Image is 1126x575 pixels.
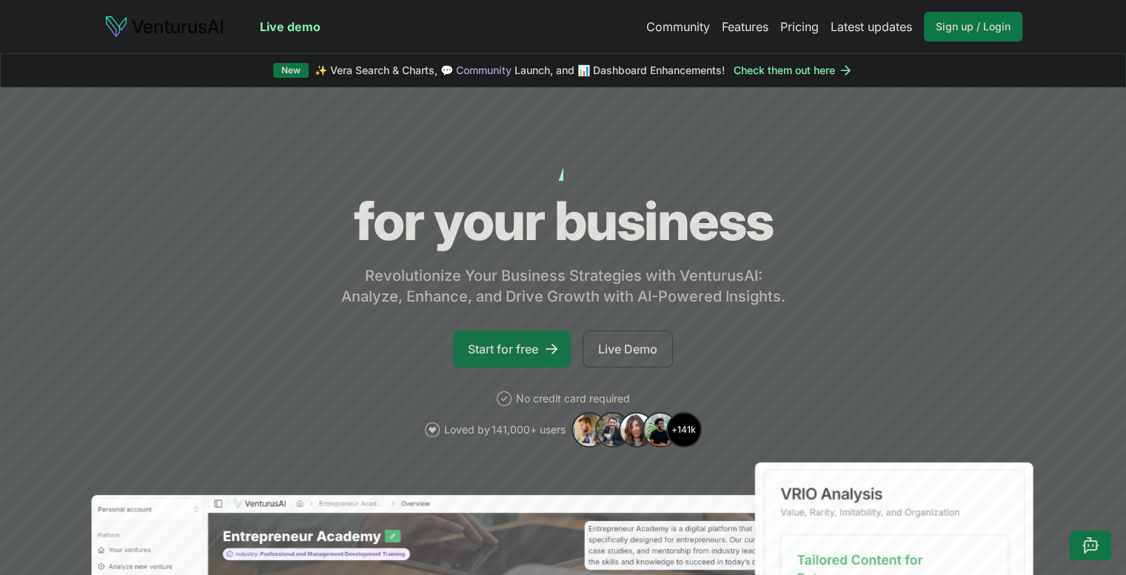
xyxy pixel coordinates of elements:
span: Sign up / Login [936,19,1011,34]
a: Community [456,64,512,76]
a: Live Demo [583,330,673,368]
a: Start for free [453,330,571,368]
a: Check them out here [734,63,853,78]
a: Sign up / Login [924,12,1022,41]
a: Community [646,18,710,36]
span: ✨ Vera Search & Charts, 💬 Launch, and 📊 Dashboard Enhancements! [315,63,725,78]
a: Pricing [780,18,819,36]
img: Avatar 1 [572,412,607,448]
a: Features [722,18,768,36]
img: Avatar 3 [619,412,654,448]
img: logo [104,15,224,39]
img: Avatar 2 [595,412,631,448]
img: Avatar 4 [643,412,678,448]
a: Live demo [260,18,321,36]
a: Latest updates [831,18,912,36]
div: New [273,63,309,78]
